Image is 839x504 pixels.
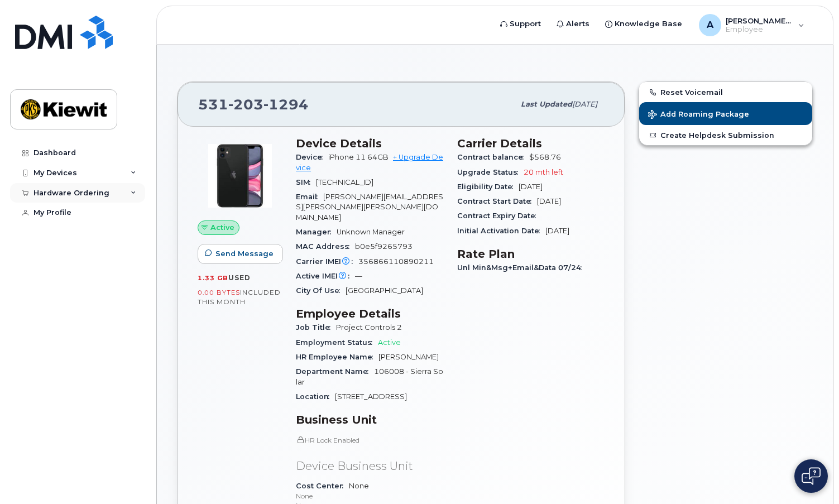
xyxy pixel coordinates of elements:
[296,367,443,386] span: 106008 - Sierra Solar
[296,323,336,332] span: Job Title
[207,142,274,209] img: iPhone_11.jpg
[296,193,323,201] span: Email
[198,96,309,113] span: 531
[355,272,362,280] span: —
[378,353,439,361] span: [PERSON_NAME]
[215,248,274,259] span: Send Message
[457,227,545,235] span: Initial Activation Date
[337,228,405,236] span: Unknown Manager
[198,244,283,264] button: Send Message
[228,273,251,282] span: used
[296,435,444,445] p: HR Lock Enabled
[355,242,413,251] span: b0e5f9265793
[210,222,234,233] span: Active
[521,100,572,108] span: Last updated
[639,102,812,125] button: Add Roaming Package
[296,367,374,376] span: Department Name
[296,272,355,280] span: Active IMEI
[296,286,346,295] span: City Of Use
[524,168,563,176] span: 20 mth left
[572,100,597,108] span: [DATE]
[296,193,443,222] span: [PERSON_NAME][EMAIL_ADDRESS][PERSON_NAME][PERSON_NAME][DOMAIN_NAME]
[198,274,228,282] span: 1.33 GB
[198,289,240,296] span: 0.00 Bytes
[358,257,434,266] span: 356866110890211
[336,323,402,332] span: Project Controls 2
[639,82,812,102] button: Reset Voicemail
[457,197,537,205] span: Contract Start Date
[457,263,587,272] span: Unl Min&Msg+Email&Data 07/24
[457,247,605,261] h3: Rate Plan
[296,458,444,474] p: Device Business Unit
[296,257,358,266] span: Carrier IMEI
[263,96,309,113] span: 1294
[296,178,316,186] span: SIM
[316,178,373,186] span: [TECHNICAL_ID]
[296,482,349,490] span: Cost Center
[639,125,812,145] a: Create Helpdesk Submission
[296,307,444,320] h3: Employee Details
[296,491,444,501] p: None
[296,413,444,426] h3: Business Unit
[296,153,328,161] span: Device
[296,153,443,171] a: + Upgrade Device
[296,338,378,347] span: Employment Status
[529,153,561,161] span: $568.76
[296,242,355,251] span: MAC Address
[519,183,543,191] span: [DATE]
[328,153,389,161] span: iPhone 11 64GB
[802,467,821,485] img: Open chat
[296,137,444,150] h3: Device Details
[545,227,569,235] span: [DATE]
[457,153,529,161] span: Contract balance
[335,392,407,401] span: [STREET_ADDRESS]
[296,228,337,236] span: Manager
[296,392,335,401] span: Location
[346,286,423,295] span: [GEOGRAPHIC_DATA]
[457,137,605,150] h3: Carrier Details
[228,96,263,113] span: 203
[457,212,541,220] span: Contract Expiry Date
[296,353,378,361] span: HR Employee Name
[537,197,561,205] span: [DATE]
[648,110,749,121] span: Add Roaming Package
[378,338,401,347] span: Active
[457,168,524,176] span: Upgrade Status
[457,183,519,191] span: Eligibility Date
